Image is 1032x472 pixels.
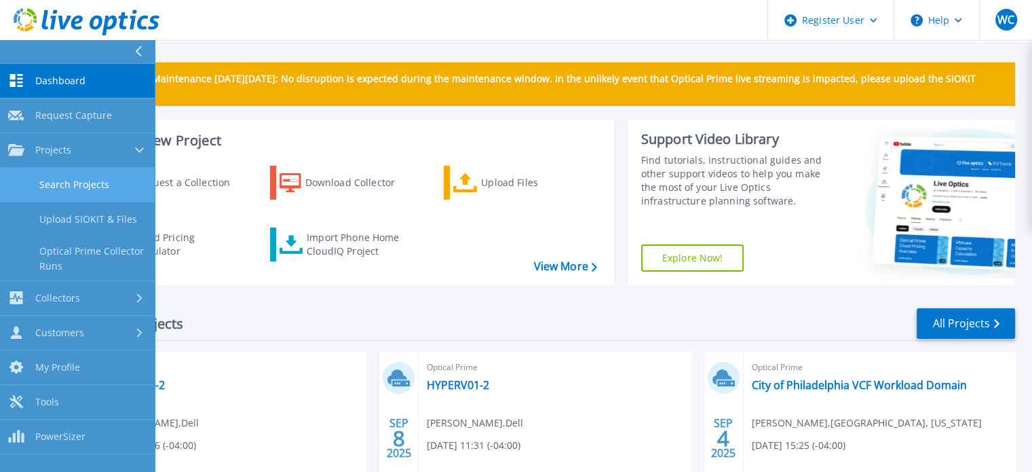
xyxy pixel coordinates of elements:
a: All Projects [917,308,1015,339]
div: Import Phone Home CloudIQ Project [307,231,413,258]
h3: Start a New Project [96,133,596,148]
div: Download Collector [305,169,414,196]
a: City of Philadelphia VCF Workload Domain [752,378,967,392]
span: 8 [393,433,405,444]
a: Upload Files [444,166,595,200]
span: PowerSizer [35,431,85,443]
a: Download Collector [270,166,421,200]
span: 4 [717,433,729,444]
span: Request Capture [35,109,112,122]
div: Upload Files [481,169,590,196]
div: Support Video Library [641,130,836,148]
span: My Profile [35,361,80,374]
div: SEP 2025 [710,414,736,463]
div: Cloud Pricing Calculator [133,231,242,258]
span: WC [997,14,1014,25]
div: SEP 2025 [386,414,412,463]
span: Dashboard [35,75,85,87]
a: View More [533,260,596,273]
span: Optical Prime [427,360,682,375]
span: [DATE] 11:31 (-04:00) [427,438,520,453]
span: Optical Prime [752,360,1007,375]
a: Explore Now! [641,244,744,272]
span: Collectors [35,292,80,304]
span: [DATE] 15:25 (-04:00) [752,438,845,453]
span: Tools [35,396,59,408]
a: Request a Collection [96,166,248,200]
span: Optical Prime [102,360,358,375]
a: HYPERV01-2 [427,378,489,392]
span: Projects [35,144,71,156]
div: Find tutorials, instructional guides and other support videos to help you make the most of your L... [641,153,836,208]
a: Cloud Pricing Calculator [96,228,248,261]
div: Request a Collection [135,169,244,196]
span: [PERSON_NAME] , Dell [427,416,523,431]
span: Customers [35,327,84,339]
p: Scheduled Maintenance [DATE][DATE]: No disruption is expected during the maintenance window. In t... [101,73,1004,95]
span: [PERSON_NAME] , [GEOGRAPHIC_DATA], [US_STATE] [752,416,982,431]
